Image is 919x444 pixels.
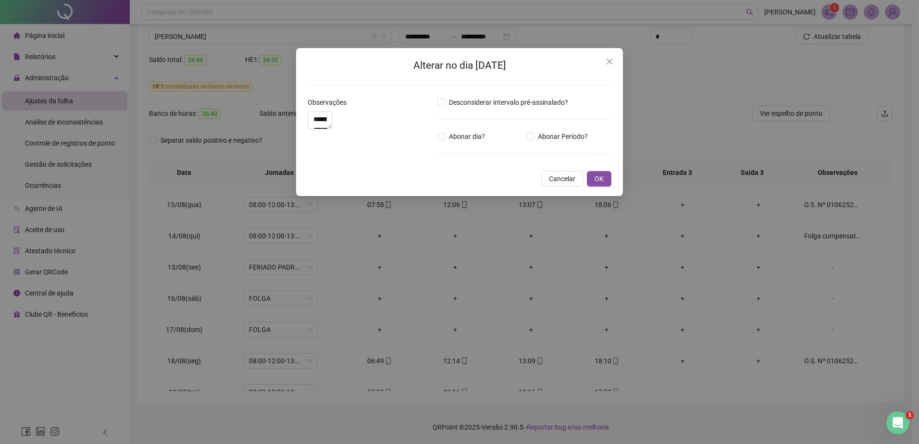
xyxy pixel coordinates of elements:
[534,131,592,142] span: Abonar Período?
[549,173,575,184] span: Cancelar
[595,173,604,184] span: OK
[541,171,583,186] button: Cancelar
[906,411,914,419] span: 1
[886,411,909,434] iframe: Intercom live chat
[445,131,489,142] span: Abonar dia?
[308,58,611,74] h2: Alterar no dia [DATE]
[445,97,572,108] span: Desconsiderar intervalo pré-assinalado?
[606,58,613,65] span: close
[602,54,617,69] button: Close
[308,97,353,108] label: Observações
[587,171,611,186] button: OK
